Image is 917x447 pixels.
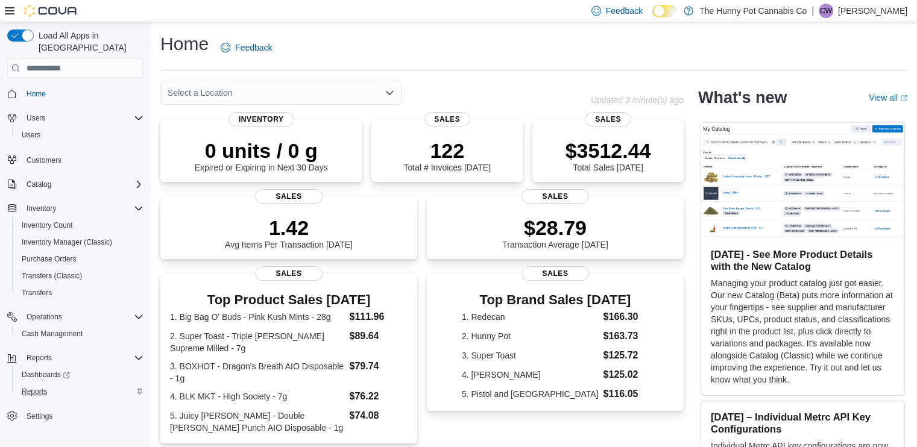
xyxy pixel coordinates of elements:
[603,367,649,382] dd: $125.02
[22,351,57,365] button: Reports
[12,267,148,284] button: Transfers (Classic)
[711,411,895,435] h3: [DATE] – Individual Metrc API Key Configurations
[170,311,344,323] dt: 1. Big Bag O' Buds - Pink Kush Mints - 28g
[12,234,148,251] button: Inventory Manager (Classic)
[17,269,87,283] a: Transfers (Classic)
[603,329,649,343] dd: $163.73
[462,349,599,361] dt: 3. Super Toast
[603,387,649,401] dd: $116.05
[17,286,57,300] a: Transfers
[22,177,56,192] button: Catalog
[462,311,599,323] dt: 1. Redecan
[462,369,599,381] dt: 4. [PERSON_NAME]
[462,388,599,400] dt: 5. Pistol and [GEOGRAPHIC_DATA]
[349,329,407,343] dd: $89.64
[900,95,907,102] svg: External link
[27,204,56,213] span: Inventory
[462,330,599,342] dt: 2. Hunny Pot
[17,252,143,266] span: Purchase Orders
[27,89,46,99] span: Home
[502,216,608,240] p: $28.79
[819,4,833,18] div: Cassidy Wales
[255,189,323,204] span: Sales
[22,86,143,101] span: Home
[17,128,45,142] a: Users
[385,88,394,98] button: Open list of options
[27,353,52,363] span: Reports
[170,360,344,384] dt: 3. BOXHOT - Dragon's Breath AIO Disposable - 1g
[811,4,814,18] p: |
[27,411,52,421] span: Settings
[160,32,209,56] h1: Home
[17,235,143,249] span: Inventory Manager (Classic)
[820,4,832,18] span: CW
[22,87,51,101] a: Home
[12,127,148,143] button: Users
[27,180,51,189] span: Catalog
[34,30,143,54] span: Load All Apps in [GEOGRAPHIC_DATA]
[566,139,651,172] div: Total Sales [DATE]
[652,5,678,17] input: Dark Mode
[502,216,608,249] div: Transaction Average [DATE]
[22,310,67,324] button: Operations
[349,359,407,374] dd: $79.74
[349,408,407,423] dd: $74.08
[566,139,651,163] p: $3512.44
[522,189,589,204] span: Sales
[711,248,895,272] h3: [DATE] - See More Product Details with the New Catalog
[24,5,78,17] img: Cova
[699,4,807,18] p: The Hunny Pot Cannabis Co
[17,128,143,142] span: Users
[22,201,61,216] button: Inventory
[216,36,277,60] a: Feedback
[2,349,148,366] button: Reports
[225,216,353,249] div: Avg Items Per Transaction [DATE]
[585,112,631,127] span: Sales
[522,266,589,281] span: Sales
[403,139,490,163] p: 122
[17,218,78,233] a: Inventory Count
[22,201,143,216] span: Inventory
[17,218,143,233] span: Inventory Count
[2,308,148,325] button: Operations
[12,217,148,234] button: Inventory Count
[235,42,272,54] span: Feedback
[22,153,66,167] a: Customers
[606,5,643,17] span: Feedback
[22,111,50,125] button: Users
[17,367,75,382] a: Dashboards
[838,4,907,18] p: [PERSON_NAME]
[603,348,649,363] dd: $125.72
[22,387,47,396] span: Reports
[170,293,408,307] h3: Top Product Sales [DATE]
[22,152,143,167] span: Customers
[195,139,328,163] p: 0 units / 0 g
[22,409,57,424] a: Settings
[12,366,148,383] a: Dashboards
[22,408,143,424] span: Settings
[22,310,143,324] span: Operations
[22,237,112,247] span: Inventory Manager (Classic)
[27,113,45,123] span: Users
[17,384,143,399] span: Reports
[349,389,407,404] dd: $76.22
[27,312,62,322] span: Operations
[170,390,344,402] dt: 4. BLK MKT - High Society - 7g
[403,139,490,172] div: Total # Invoices [DATE]
[12,383,148,400] button: Reports
[22,177,143,192] span: Catalog
[17,235,117,249] a: Inventory Manager (Classic)
[12,251,148,267] button: Purchase Orders
[170,330,344,354] dt: 2. Super Toast - Triple [PERSON_NAME] Supreme Milled - 7g
[17,384,52,399] a: Reports
[17,269,143,283] span: Transfers (Classic)
[225,216,353,240] p: 1.42
[229,112,294,127] span: Inventory
[22,130,40,140] span: Users
[2,407,148,425] button: Settings
[17,327,143,341] span: Cash Management
[869,93,907,102] a: View allExternal link
[603,310,649,324] dd: $166.30
[2,151,148,168] button: Customers
[2,176,148,193] button: Catalog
